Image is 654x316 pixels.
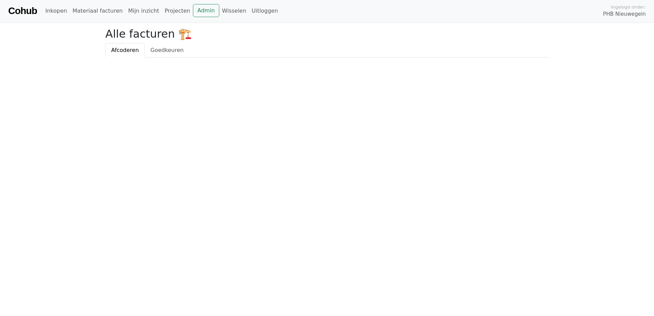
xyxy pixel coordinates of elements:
a: Goedkeuren [145,43,189,57]
a: Admin [193,4,219,17]
a: Mijn inzicht [126,4,162,18]
span: Ingelogd onder: [611,4,646,10]
a: Afcoderen [105,43,145,57]
a: Cohub [8,3,37,19]
a: Inkopen [42,4,69,18]
a: Uitloggen [249,4,281,18]
span: Goedkeuren [151,47,184,53]
h2: Alle facturen 🏗️ [105,27,549,40]
a: Projecten [162,4,193,18]
a: Materiaal facturen [70,4,126,18]
span: Afcoderen [111,47,139,53]
span: PHB Nieuwegein [603,10,646,18]
a: Wisselen [219,4,249,18]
